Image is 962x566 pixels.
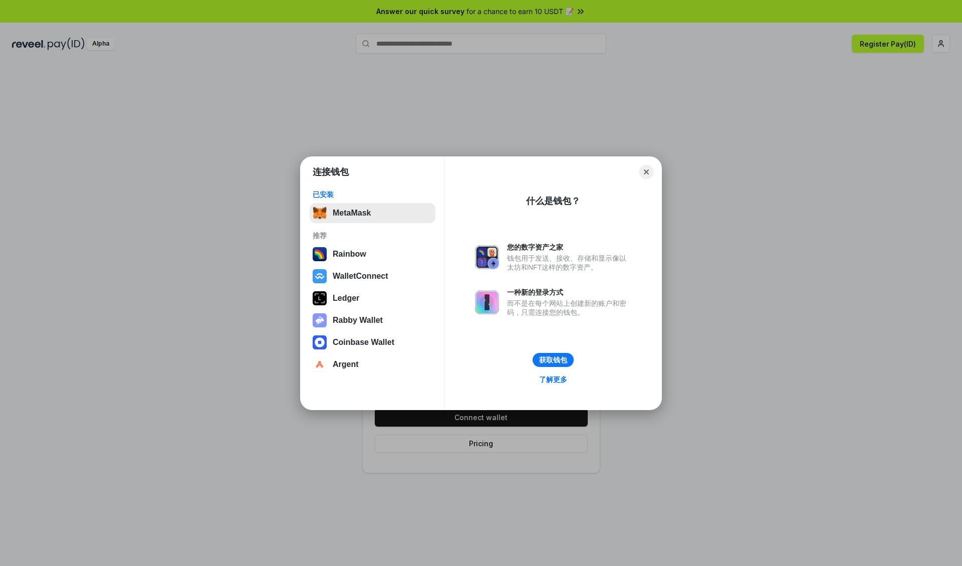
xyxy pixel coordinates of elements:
[475,245,499,269] img: svg+xml,%3Csvg%20xmlns%3D%22http%3A%2F%2Fwww.w3.org%2F2000%2Fsvg%22%20fill%3D%22none%22%20viewBox...
[333,316,383,325] div: Rabby Wallet
[313,313,327,327] img: svg+xml,%3Csvg%20xmlns%3D%22http%3A%2F%2Fwww.w3.org%2F2000%2Fsvg%22%20fill%3D%22none%22%20viewBox...
[539,355,567,364] div: 获取钱包
[333,209,371,218] div: MetaMask
[639,165,653,179] button: Close
[310,288,435,308] button: Ledger
[507,243,631,252] div: 您的数字资产之家
[539,375,567,384] div: 了解更多
[507,288,631,297] div: 一种新的登录方式
[313,231,432,240] div: 推荐
[310,244,435,264] button: Rainbow
[333,272,388,281] div: WalletConnect
[310,203,435,223] button: MetaMask
[310,266,435,286] button: WalletConnect
[313,269,327,283] img: svg+xml,%3Csvg%20width%3D%2228%22%20height%3D%2228%22%20viewBox%3D%220%200%2028%2028%22%20fill%3D...
[313,335,327,349] img: svg+xml,%3Csvg%20width%3D%2228%22%20height%3D%2228%22%20viewBox%3D%220%200%2028%2028%22%20fill%3D...
[313,206,327,220] img: svg+xml,%3Csvg%20fill%3D%22none%22%20height%3D%2233%22%20viewBox%3D%220%200%2035%2033%22%20width%...
[313,291,327,305] img: svg+xml,%3Csvg%20xmlns%3D%22http%3A%2F%2Fwww.w3.org%2F2000%2Fsvg%22%20width%3D%2228%22%20height%3...
[310,310,435,330] button: Rabby Wallet
[313,190,432,199] div: 已安装
[310,354,435,374] button: Argent
[310,332,435,352] button: Coinbase Wallet
[507,299,631,317] div: 而不是在每个网站上创建新的账户和密码，只需连接您的钱包。
[507,254,631,272] div: 钱包用于发送、接收、存储和显示像以太坊和NFT这样的数字资产。
[533,353,574,367] button: 获取钱包
[333,338,394,347] div: Coinbase Wallet
[333,250,366,259] div: Rainbow
[533,373,573,386] a: 了解更多
[313,357,327,371] img: svg+xml,%3Csvg%20width%3D%2228%22%20height%3D%2228%22%20viewBox%3D%220%200%2028%2028%22%20fill%3D...
[313,166,349,178] h1: 连接钱包
[526,195,580,207] div: 什么是钱包？
[333,294,359,303] div: Ledger
[333,360,359,369] div: Argent
[313,247,327,261] img: svg+xml,%3Csvg%20width%3D%22120%22%20height%3D%22120%22%20viewBox%3D%220%200%20120%20120%22%20fil...
[475,290,499,314] img: svg+xml,%3Csvg%20xmlns%3D%22http%3A%2F%2Fwww.w3.org%2F2000%2Fsvg%22%20fill%3D%22none%22%20viewBox...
